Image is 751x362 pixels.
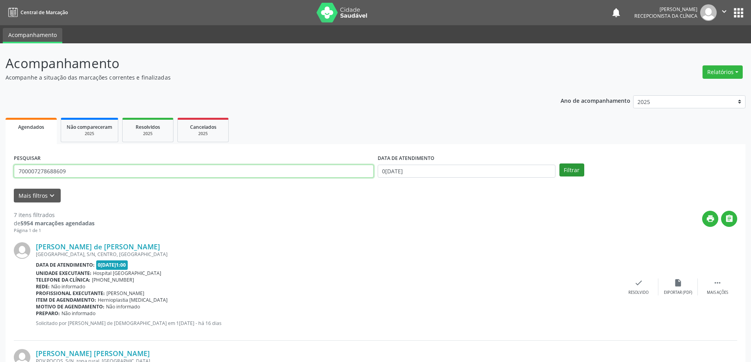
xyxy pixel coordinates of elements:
[128,131,168,137] div: 2025
[36,277,90,283] b: Telefone da clínica:
[6,54,524,73] p: Acompanhamento
[36,283,50,290] b: Rede:
[717,4,732,21] button: 
[106,303,140,310] span: Não informado
[36,297,96,303] b: Item de agendamento:
[14,189,61,202] button: Mais filtroskeyboard_arrow_down
[14,152,41,165] label: PESQUISAR
[61,310,95,317] span: Não informado
[14,227,95,234] div: Página 1 de 1
[20,219,95,227] strong: 5954 marcações agendadas
[707,290,728,295] div: Mais ações
[36,303,104,310] b: Motivo de agendamento:
[378,165,555,178] input: Selecione um intervalo
[36,290,105,297] b: Profissional executante:
[67,124,112,130] span: Não compareceram
[93,270,161,277] span: Hospital [GEOGRAPHIC_DATA]
[36,262,95,268] b: Data de atendimento:
[14,165,374,178] input: Nome, CNS
[6,6,68,19] a: Central de Marcação
[559,163,584,177] button: Filtrar
[634,278,643,287] i: check
[36,270,91,277] b: Unidade executante:
[720,7,729,16] i: 
[18,124,44,130] span: Agendados
[14,211,95,219] div: 7 itens filtrados
[634,6,697,13] div: [PERSON_NAME]
[36,320,619,327] p: Solicitado por [PERSON_NAME] de [DEMOGRAPHIC_DATA] em 1[DATE] - há 16 dias
[6,73,524,82] p: Acompanhe a situação das marcações correntes e finalizadas
[732,6,745,20] button: apps
[713,278,722,287] i: 
[48,191,56,200] i: keyboard_arrow_down
[3,28,62,43] a: Acompanhamento
[611,7,622,18] button: notifications
[183,131,223,137] div: 2025
[561,95,630,105] p: Ano de acompanhamento
[36,349,150,358] a: [PERSON_NAME] [PERSON_NAME]
[634,13,697,19] span: Recepcionista da clínica
[721,211,737,227] button: 
[36,251,619,258] div: [GEOGRAPHIC_DATA], S/N, CENTRO, [GEOGRAPHIC_DATA]
[674,278,682,287] i: insert_drive_file
[378,152,434,165] label: DATA DE ATENDIMENTO
[36,242,160,251] a: [PERSON_NAME] de [PERSON_NAME]
[628,290,649,295] div: Resolvido
[190,124,216,130] span: Cancelados
[664,290,692,295] div: Exportar (PDF)
[67,131,112,137] div: 2025
[92,277,134,283] span: [PHONE_NUMBER]
[702,211,718,227] button: print
[14,219,95,227] div: de
[51,283,85,290] span: Não informado
[700,4,717,21] img: img
[106,290,144,297] span: [PERSON_NAME]
[725,214,734,223] i: 
[703,65,743,79] button: Relatórios
[20,9,68,16] span: Central de Marcação
[136,124,160,130] span: Resolvidos
[36,310,60,317] b: Preparo:
[14,242,30,259] img: img
[98,297,168,303] span: Hernioplastia [MEDICAL_DATA]
[96,260,128,269] span: 0[DATE]1:00
[706,214,715,223] i: print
